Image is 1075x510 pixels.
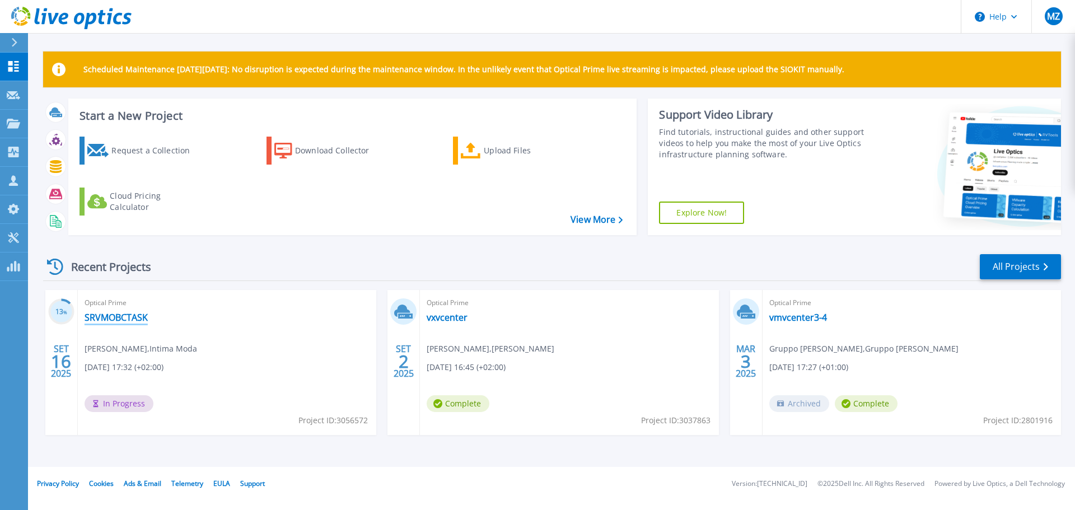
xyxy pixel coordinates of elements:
[85,297,370,309] span: Optical Prime
[295,139,385,162] div: Download Collector
[85,312,148,323] a: SRVMOBCTASK
[571,214,623,225] a: View More
[934,480,1065,488] li: Powered by Live Optics, a Dell Technology
[298,414,368,427] span: Project ID: 3056572
[769,343,959,355] span: Gruppo [PERSON_NAME] , Gruppo [PERSON_NAME]
[83,65,844,74] p: Scheduled Maintenance [DATE][DATE]: No disruption is expected during the maintenance window. In t...
[641,414,711,427] span: Project ID: 3037863
[835,395,898,412] span: Complete
[983,414,1053,427] span: Project ID: 2801916
[732,480,807,488] li: Version: [TECHNICAL_ID]
[769,312,827,323] a: vmvcenter3-4
[85,361,163,373] span: [DATE] 17:32 (+02:00)
[427,312,468,323] a: vxvcenter
[43,253,166,280] div: Recent Projects
[213,479,230,488] a: EULA
[80,137,204,165] a: Request a Collection
[817,480,924,488] li: © 2025 Dell Inc. All Rights Reserved
[85,343,197,355] span: [PERSON_NAME] , Intima Moda
[267,137,391,165] a: Download Collector
[741,357,751,366] span: 3
[484,139,573,162] div: Upload Files
[37,479,79,488] a: Privacy Policy
[51,357,71,366] span: 16
[48,306,74,319] h3: 13
[124,479,161,488] a: Ads & Email
[659,202,744,224] a: Explore Now!
[393,341,414,382] div: SET 2025
[769,361,848,373] span: [DATE] 17:27 (+01:00)
[453,137,578,165] a: Upload Files
[50,341,72,382] div: SET 2025
[85,395,153,412] span: In Progress
[427,343,554,355] span: [PERSON_NAME] , [PERSON_NAME]
[427,361,506,373] span: [DATE] 16:45 (+02:00)
[80,110,623,122] h3: Start a New Project
[111,139,201,162] div: Request a Collection
[769,297,1054,309] span: Optical Prime
[1047,12,1060,21] span: MZ
[427,395,489,412] span: Complete
[171,479,203,488] a: Telemetry
[89,479,114,488] a: Cookies
[427,297,712,309] span: Optical Prime
[735,341,756,382] div: MAR 2025
[240,479,265,488] a: Support
[63,309,67,315] span: %
[110,190,199,213] div: Cloud Pricing Calculator
[769,395,829,412] span: Archived
[80,188,204,216] a: Cloud Pricing Calculator
[659,127,870,160] div: Find tutorials, instructional guides and other support videos to help you make the most of your L...
[659,107,870,122] div: Support Video Library
[399,357,409,366] span: 2
[980,254,1061,279] a: All Projects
